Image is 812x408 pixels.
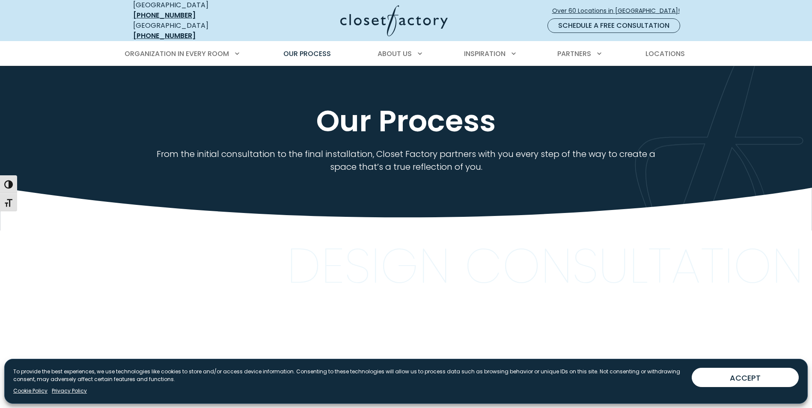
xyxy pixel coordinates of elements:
span: Over 60 Locations in [GEOGRAPHIC_DATA]! [552,6,687,15]
a: Over 60 Locations in [GEOGRAPHIC_DATA]! [552,3,687,18]
p: Design Consultation [287,248,803,284]
span: Our Process [283,49,331,59]
a: [PHONE_NUMBER] [133,10,196,20]
span: Organization in Every Room [125,49,229,59]
img: Closet Factory Logo [340,5,448,36]
h1: Our Process [131,105,681,137]
span: Inspiration [464,49,506,59]
div: [GEOGRAPHIC_DATA] [133,21,257,41]
a: Privacy Policy [52,387,87,395]
a: Cookie Policy [13,387,48,395]
nav: Primary Menu [119,42,694,66]
span: Locations [645,49,685,59]
span: Partners [557,49,591,59]
span: About Us [378,49,412,59]
button: ACCEPT [692,368,799,387]
a: [PHONE_NUMBER] [133,31,196,41]
a: Schedule a Free Consultation [547,18,680,33]
p: To provide the best experiences, we use technologies like cookies to store and/or access device i... [13,368,685,383]
p: From the initial consultation to the final installation, Closet Factory partners with you every s... [155,148,657,173]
